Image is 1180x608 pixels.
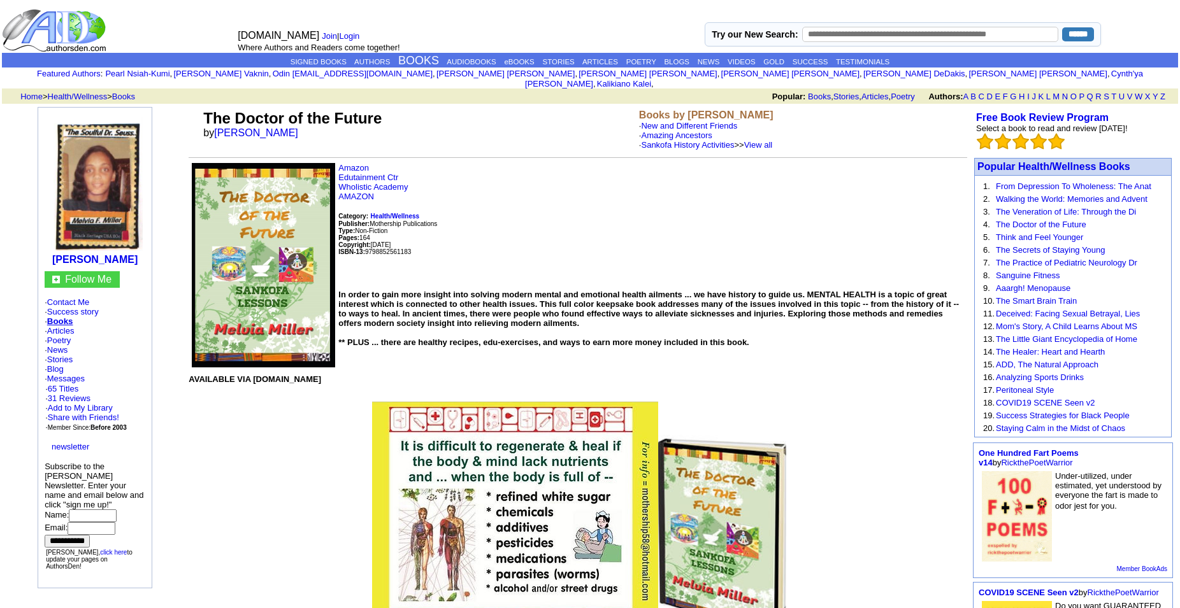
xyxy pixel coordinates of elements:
[203,127,306,138] font: by
[1027,92,1030,101] a: I
[45,297,145,451] font: · · · · · · · ·
[436,69,575,78] a: [PERSON_NAME] [PERSON_NAME]
[639,110,773,120] b: Books by [PERSON_NAME]
[90,424,127,431] b: Before 2003
[982,471,1052,562] img: 78431.jpg
[105,69,1143,88] font: , , , , , , , , , ,
[48,384,78,393] a: 65 Titles
[986,92,992,101] a: D
[371,211,420,220] a: Health/Wellness
[712,29,798,39] label: Try our New Search:
[338,234,359,241] b: Pages:
[65,274,112,285] font: Follow Me
[542,58,574,66] a: STORIES
[772,92,1177,101] font: , , ,
[1053,92,1060,101] a: M
[354,58,390,66] a: AUTHORS
[338,241,371,248] font: Copyright:
[338,265,657,278] iframe: fb:like Facebook Social Plugin
[214,127,298,138] a: [PERSON_NAME]
[338,182,408,192] a: Wholistic Academy
[338,227,355,234] b: Type:
[1095,92,1101,101] a: R
[47,316,73,326] a: Books
[1070,92,1077,101] a: O
[664,58,689,66] a: BLOGS
[291,58,347,66] a: SIGNED BOOKS
[1039,92,1044,101] a: K
[654,81,655,88] font: i
[322,31,364,41] font: |
[1048,133,1065,150] img: bigemptystars.png
[1079,92,1084,101] a: P
[996,245,1105,255] a: The Secrets of Staying Young
[189,374,321,384] font: AVAILABLE VIA [DOMAIN_NAME]
[338,248,365,255] b: ISBN-13:
[371,241,391,248] font: [DATE]
[238,43,399,52] font: Where Authors and Readers come together!
[48,403,113,413] a: Add to My Library
[728,58,755,66] a: VIDEOS
[979,588,1079,597] a: COVID19 SCENE Seen v2
[983,398,995,407] font: 18.
[338,192,374,201] a: AMAZON
[37,69,101,78] a: Featured Authors
[338,227,387,234] font: Non-Fiction
[47,326,75,336] a: Articles
[996,423,1125,433] a: Staying Calm in the Midst of Chaos
[996,232,1083,242] a: Think and Feel Younger
[20,92,43,101] a: Home
[52,254,138,265] b: [PERSON_NAME]
[105,69,169,78] a: Pearl Nsiah-Kumi
[338,290,959,347] font: In order to gain more insight into solving modern mental and emotional health ailments ... we hav...
[983,385,995,395] font: 17.
[996,385,1054,395] a: Peritoneal Style
[861,92,889,101] a: Articles
[339,31,359,41] a: Login
[996,360,1098,369] a: ADD, The Natural Approach
[1111,92,1116,101] a: T
[891,92,915,101] a: Poetry
[1030,133,1047,150] img: bigemptystars.png
[1062,92,1068,101] a: N
[698,58,720,66] a: NEWS
[996,347,1105,357] a: The Healer: Heart and Hearth
[626,58,656,66] a: POETRY
[45,374,85,383] font: ·
[273,69,433,78] a: Odin [EMAIL_ADDRESS][DOMAIN_NAME]
[1032,92,1036,101] a: J
[504,58,534,66] a: eBOOKS
[983,347,995,357] font: 14.
[45,384,127,432] font: · ·
[639,131,772,150] font: ·
[48,424,127,431] font: Member Since:
[977,161,1130,172] a: Popular Health/Wellness Books
[996,411,1130,420] a: Success Strategies for Black People
[639,140,772,150] font: · >>
[1117,565,1167,572] a: Member BookAds
[983,181,990,191] font: 1.
[862,71,863,78] font: i
[338,234,370,241] font: 164
[1135,92,1142,101] a: W
[836,58,889,66] a: TESTIMONIALS
[525,69,1143,88] a: Cynth'ya [PERSON_NAME]
[995,133,1011,150] img: bigemptystars.png
[37,69,103,78] font: :
[579,69,717,78] a: [PERSON_NAME] [PERSON_NAME]
[996,220,1086,229] a: The Doctor of the Future
[983,220,990,229] font: 4.
[863,69,965,78] a: [PERSON_NAME] DeDakis
[338,248,411,255] font: ‎9798852561183
[1086,92,1093,101] a: Q
[173,69,268,78] a: [PERSON_NAME] Vaknin
[47,374,85,383] a: Messages
[744,140,773,150] a: View all
[983,245,990,255] font: 6.
[996,271,1060,280] a: Sanguine Fitness
[976,124,1128,133] font: Select a book to read and review [DATE]!
[47,336,71,345] a: Poetry
[1010,92,1016,101] a: G
[596,81,597,88] font: i
[641,121,737,131] a: New and Different Friends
